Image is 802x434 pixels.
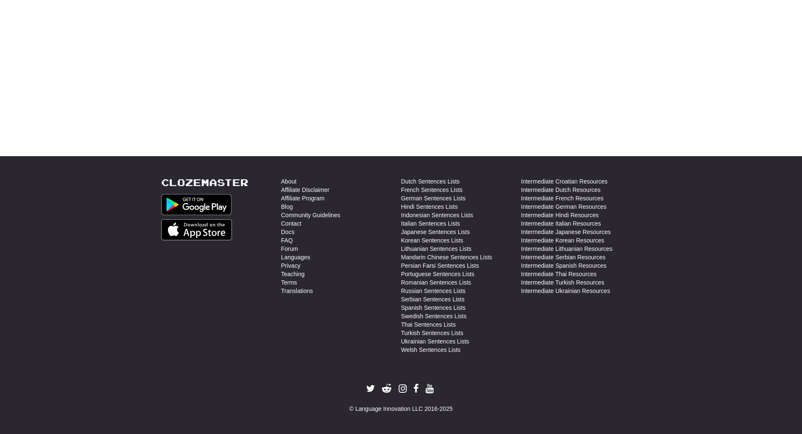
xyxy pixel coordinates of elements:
a: Intermediate French Resources [521,194,604,202]
a: Intermediate Serbian Resources [521,253,606,261]
a: Italian Sentences Lists [401,219,460,228]
a: Intermediate Japanese Resources [521,228,611,236]
a: Docs [281,228,295,236]
div: © Language Innovation LLC 2016-2025 [161,405,641,413]
a: Mandarin Chinese Sentences Lists [401,253,492,261]
a: Clozemaster [161,177,248,188]
a: Lithuanian Sentences Lists [401,245,472,253]
a: Forum [281,245,298,253]
a: Languages [281,253,310,261]
a: Affiliate Disclaimer [281,186,330,194]
a: Intermediate German Resources [521,202,607,211]
a: Community Guidelines [281,211,341,219]
a: Indonesian Sentences Lists [401,211,473,219]
a: Intermediate Thai Resources [521,270,597,278]
a: Intermediate Korean Resources [521,236,605,245]
a: Romanian Sentences Lists [401,278,472,287]
a: Hindi Sentences Lists [401,202,458,211]
a: Intermediate Hindi Resources [521,211,599,219]
a: French Sentences Lists [401,186,463,194]
a: Intermediate Spanish Resources [521,261,607,270]
a: FAQ [281,236,293,245]
a: Serbian Sentences Lists [401,295,465,304]
a: Spanish Sentences Lists [401,304,466,312]
a: Intermediate Croatian Resources [521,177,607,186]
a: Affiliate Program [281,194,325,202]
a: Teaching [281,270,305,278]
a: Turkish Sentences Lists [401,329,464,337]
a: Russian Sentences Lists [401,287,466,295]
a: German Sentences Lists [401,194,466,202]
a: About [281,177,297,186]
img: Get it on App Store [161,219,232,240]
img: Get it on Google Play [161,194,232,215]
a: Japanese Sentences Lists [401,228,470,236]
a: Dutch Sentences Lists [401,177,460,186]
a: Intermediate Dutch Resources [521,186,601,194]
a: Thai Sentences Lists [401,320,456,329]
a: Translations [281,287,313,295]
a: Intermediate Lithuanian Resources [521,245,613,253]
a: Contact [281,219,301,228]
a: Portuguese Sentences Lists [401,270,474,278]
a: Intermediate Italian Resources [521,219,601,228]
a: Swedish Sentences Lists [401,312,467,320]
a: Intermediate Turkish Resources [521,278,605,287]
a: Intermediate Ukrainian Resources [521,287,610,295]
a: Blog [281,202,293,211]
a: Terms [281,278,297,287]
a: Welsh Sentences Lists [401,346,461,354]
a: Persian Farsi Sentences Lists [401,261,479,270]
a: Korean Sentences Lists [401,236,464,245]
a: Ukrainian Sentences Lists [401,337,469,346]
a: Privacy [281,261,301,270]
